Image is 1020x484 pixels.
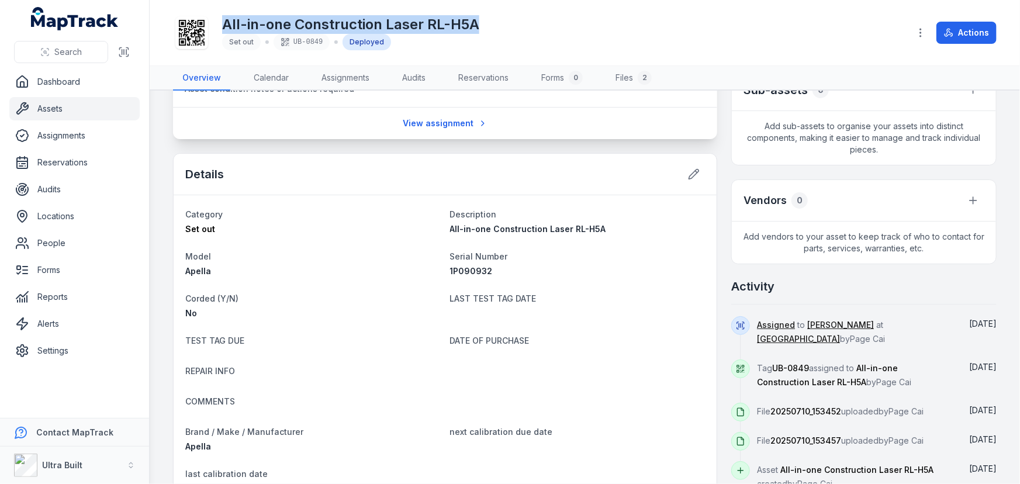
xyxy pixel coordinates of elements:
a: Forms [9,258,140,282]
h1: All-in-one Construction Laser RL-H5A [222,15,479,34]
a: Locations [9,205,140,228]
a: [PERSON_NAME] [807,319,874,331]
span: Description [450,209,497,219]
span: next calibration due date [450,427,553,437]
a: Reports [9,285,140,309]
span: 20250710_153452 [770,406,841,416]
a: Assignments [312,66,379,91]
time: 10/07/2025, 3:35:35 pm [969,405,997,415]
a: People [9,231,140,255]
div: Deployed [343,34,391,50]
span: Apella [185,441,211,451]
a: [GEOGRAPHIC_DATA] [757,333,840,345]
span: File uploaded by Page Cai [757,435,924,445]
div: UB-0849 [274,34,330,50]
span: Search [54,46,82,58]
span: [DATE] [969,319,997,329]
time: 10/07/2025, 3:35:29 pm [969,464,997,473]
a: Assigned [757,319,795,331]
strong: Contact MapTrack [36,427,113,437]
span: Brand / Make / Manufacturer [185,427,303,437]
time: 10/07/2025, 3:35:58 pm [969,362,997,372]
span: All-in-one Construction Laser RL-H5A [780,465,933,475]
time: 17/07/2025, 9:31:04 am [969,319,997,329]
a: Assignments [9,124,140,147]
span: 20250710_153457 [770,435,841,445]
a: Overview [173,66,230,91]
a: Settings [9,339,140,362]
a: MapTrack [31,7,119,30]
h2: Activity [731,278,774,295]
strong: Ultra Built [42,460,82,470]
span: UB-0849 [772,363,809,373]
span: Tag assigned to by Page Cai [757,363,911,387]
button: Search [14,41,108,63]
span: Corded (Y/N) [185,293,238,303]
a: Alerts [9,312,140,336]
div: 0 [569,71,583,85]
div: 2 [638,71,652,85]
a: Dashboard [9,70,140,94]
span: [DATE] [969,434,997,444]
a: Reservations [449,66,518,91]
a: Forms0 [532,66,592,91]
span: TEST TAG DUE [185,336,244,345]
a: Audits [9,178,140,201]
span: DATE OF PURCHASE [450,336,530,345]
a: Assets [9,97,140,120]
a: Audits [393,66,435,91]
span: REPAIR INFO [185,366,235,376]
time: 10/07/2025, 3:35:35 pm [969,434,997,444]
span: [DATE] [969,464,997,473]
span: Category [185,209,223,219]
button: Actions [936,22,997,44]
a: View assignment [395,112,495,134]
h3: Vendors [744,192,787,209]
span: to at by Page Cai [757,320,885,344]
span: [DATE] [969,405,997,415]
span: COMMENTS [185,396,235,406]
span: Set out [185,224,215,234]
span: Add vendors to your asset to keep track of who to contact for parts, services, warranties, etc. [732,222,996,264]
a: Calendar [244,66,298,91]
span: File uploaded by Page Cai [757,406,924,416]
span: last calibration date [185,469,268,479]
span: Apella [185,266,211,276]
span: Model [185,251,211,261]
span: [DATE] [969,362,997,372]
span: No [185,308,197,318]
span: Set out [229,37,254,46]
div: 0 [791,192,808,209]
h2: Details [185,166,224,182]
span: 1P090932 [450,266,493,276]
span: All-in-one Construction Laser RL-H5A [757,363,898,387]
span: Add sub-assets to organise your assets into distinct components, making it easier to manage and t... [732,111,996,165]
a: Reservations [9,151,140,174]
span: Serial Number [450,251,508,261]
span: LAST TEST TAG DATE [450,293,537,303]
span: All-in-one Construction Laser RL-H5A [450,224,606,234]
a: Files2 [606,66,661,91]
